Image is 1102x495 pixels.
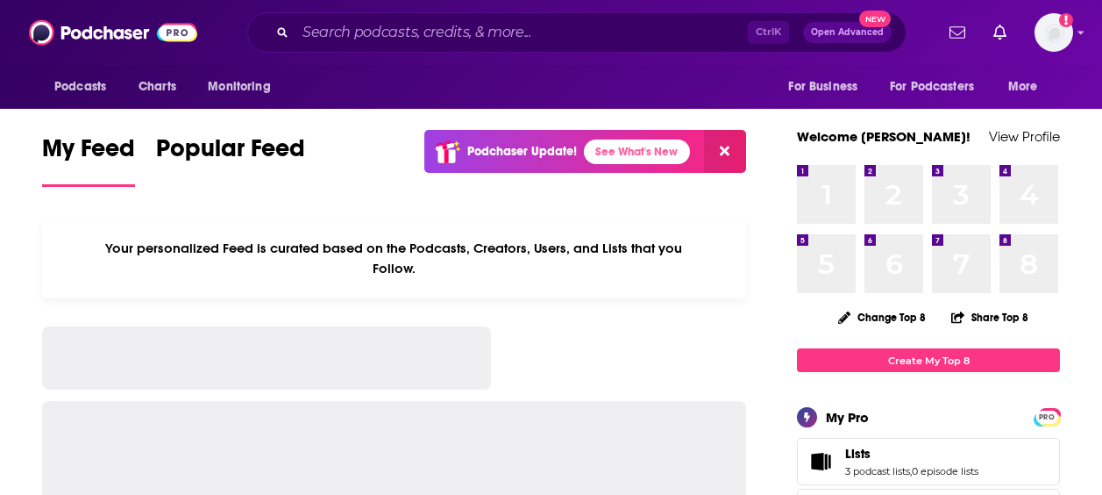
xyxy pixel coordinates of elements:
a: View Profile [989,128,1060,145]
a: 0 episode lists [912,465,978,477]
img: Podchaser - Follow, Share and Rate Podcasts [29,16,197,49]
span: , [910,465,912,477]
span: Podcasts [54,75,106,99]
a: Lists [845,446,978,462]
button: Show profile menu [1034,13,1073,52]
span: Ctrl K [748,21,789,44]
a: Charts [127,70,187,104]
span: More [1008,75,1038,99]
a: Create My Top 8 [797,348,1060,372]
p: Podchaser Update! [467,144,577,159]
a: Show notifications dropdown [942,18,972,47]
div: My Pro [826,409,869,426]
button: Open AdvancedNew [803,22,892,43]
button: Change Top 8 [828,306,936,328]
button: open menu [996,70,1060,104]
button: open menu [196,70,293,104]
button: open menu [878,70,999,104]
button: open menu [42,70,129,104]
span: PRO [1036,411,1057,424]
span: Popular Feed [156,133,305,174]
a: 3 podcast lists [845,465,910,477]
span: Logged in as molly.burgoyne [1034,13,1073,52]
span: Monitoring [208,75,270,99]
span: Lists [845,446,871,462]
input: Search podcasts, credits, & more... [295,18,748,47]
a: Popular Feed [156,133,305,187]
div: Your personalized Feed is curated based on the Podcasts, Creators, Users, and Lists that you Follow. [42,219,746,298]
span: Charts [139,75,176,99]
span: Lists [797,438,1060,485]
a: Show notifications dropdown [986,18,1013,47]
button: open menu [776,70,879,104]
svg: Add a profile image [1059,13,1073,27]
a: See What's New [584,140,690,164]
span: My Feed [42,133,135,174]
a: PRO [1036,410,1057,423]
a: Lists [803,449,838,474]
a: Welcome [PERSON_NAME]! [797,128,970,145]
div: Search podcasts, credits, & more... [247,12,906,53]
button: Share Top 8 [950,300,1029,334]
span: New [859,11,891,27]
a: My Feed [42,133,135,187]
img: User Profile [1034,13,1073,52]
span: Open Advanced [811,28,884,37]
span: For Podcasters [890,75,974,99]
span: For Business [788,75,857,99]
